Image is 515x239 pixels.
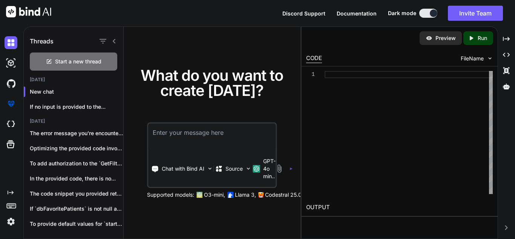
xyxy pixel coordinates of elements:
[337,10,377,17] span: Documentation
[24,77,123,83] h2: [DATE]
[275,164,284,173] img: attachment
[227,192,233,198] img: Llama2
[30,103,123,111] p: If no input is provided to the...
[258,192,264,197] img: Mistral-AI
[5,77,17,90] img: githubDark
[282,10,325,17] span: Discord Support
[207,165,213,172] img: Pick Tools
[30,37,54,46] h1: Threads
[302,199,498,216] h2: OUTPUT
[55,58,101,65] span: Start a new thread
[30,175,123,182] p: In the provided code, there is no...
[24,118,123,124] h2: [DATE]
[253,165,260,173] img: GPT-4o mini
[141,66,283,100] span: What do you want to create [DATE]?
[204,191,225,199] p: O3-mini,
[461,55,484,62] span: FileName
[435,34,456,42] p: Preview
[337,9,377,17] button: Documentation
[162,165,204,173] p: Chat with Bind AI
[290,167,293,170] img: icon
[388,9,416,17] span: Dark mode
[30,160,123,167] p: To add authorization to the `GetFilteredPatientlistAsync` method,...
[147,191,194,199] p: Supported models:
[306,54,322,63] div: CODE
[30,220,123,228] p: To provide default values for `startDate` and...
[487,55,493,62] img: chevron down
[282,9,325,17] button: Discord Support
[5,97,17,110] img: premium
[235,191,256,199] p: Llama 3,
[5,118,17,131] img: cloudideIcon
[30,88,123,96] p: New chat
[30,190,123,197] p: The code snippet you provided retrieves favorite...
[5,36,17,49] img: darkChat
[426,35,432,42] img: preview
[306,71,315,78] div: 1
[5,215,17,228] img: settings
[30,205,123,213] p: If `dbFavoritePatients` is not null and you're...
[5,57,17,69] img: darkAi-studio
[6,6,51,17] img: Bind AI
[263,157,276,180] p: GPT-4o min..
[225,165,243,173] p: Source
[196,192,202,198] img: GPT-4
[245,165,251,172] img: Pick Models
[30,145,123,152] p: Optimizing the provided code involves several strategies,...
[265,191,305,199] p: Codestral 25.01,
[448,6,503,21] button: Invite Team
[478,34,487,42] p: Run
[30,130,123,137] p: The error message you're encountering, `CS0200: Property...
